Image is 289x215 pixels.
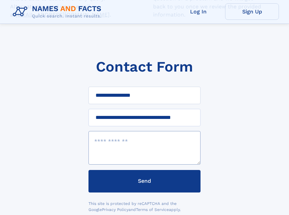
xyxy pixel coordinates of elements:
[266,184,282,200] img: Kevin
[168,171,171,174] img: Close
[225,3,279,20] a: Sign Up
[136,207,169,212] a: Terms of Service
[96,58,193,75] h1: Contact Form
[175,169,263,200] div: 👋 Hi there! Want faster answers to your questions?
[171,3,225,20] a: Log In
[218,201,263,208] a: Powered by Continually
[221,203,260,207] span: Powered by Continually
[88,170,201,192] button: Send
[102,207,129,212] a: Privacy Policy
[88,201,201,213] div: This site is protected by reCAPTCHA and the Google and apply.
[10,3,107,21] img: Logo Names and Facts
